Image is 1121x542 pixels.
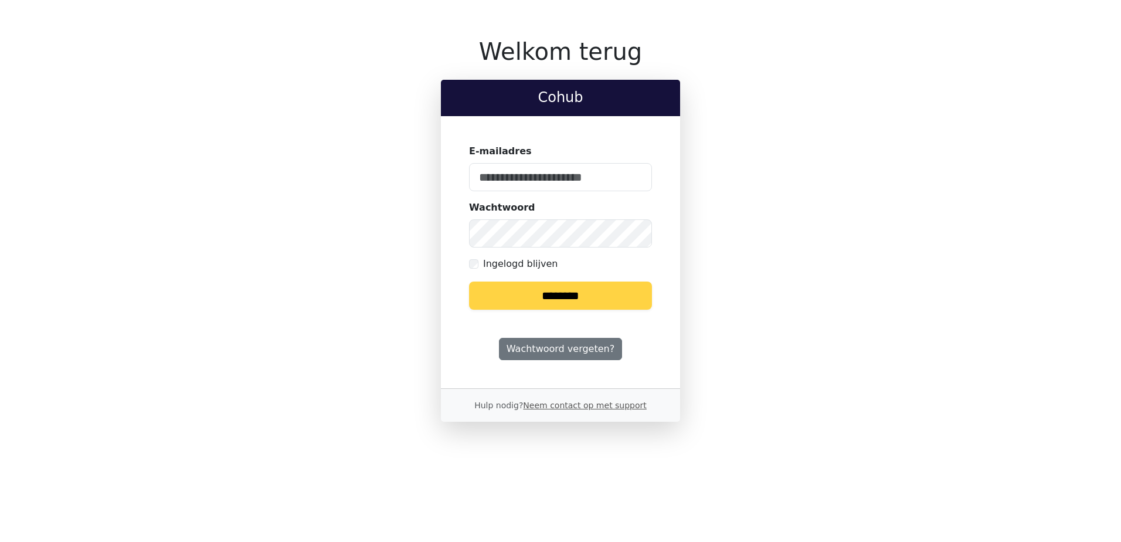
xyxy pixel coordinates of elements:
a: Neem contact op met support [523,401,646,410]
a: Wachtwoord vergeten? [499,338,622,360]
h2: Cohub [450,89,671,106]
label: E-mailadres [469,144,532,158]
label: Ingelogd blijven [483,257,558,271]
h1: Welkom terug [441,38,680,66]
small: Hulp nodig? [474,401,647,410]
label: Wachtwoord [469,201,535,215]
